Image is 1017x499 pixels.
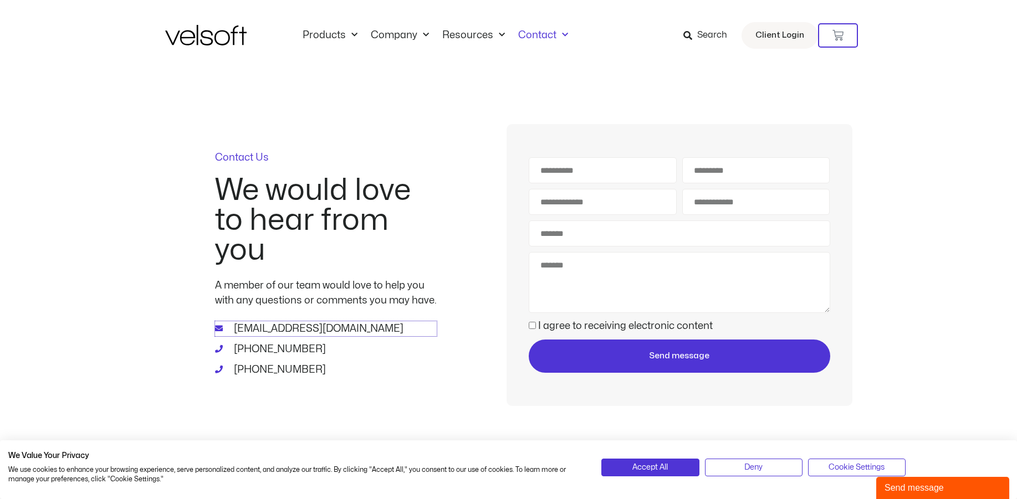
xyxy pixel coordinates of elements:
span: [PHONE_NUMBER] [231,342,326,357]
p: A member of our team would love to help you with any questions or comments you may have. [215,278,437,308]
p: Contact Us [215,153,437,163]
span: Accept All [632,461,668,474]
span: [EMAIL_ADDRESS][DOMAIN_NAME] [231,321,403,336]
button: Send message [529,339,830,373]
h2: We Value Your Privacy [8,451,585,461]
nav: Menu [296,29,575,42]
a: [EMAIL_ADDRESS][DOMAIN_NAME] [215,321,437,336]
span: Cookie Settings [829,461,885,474]
a: Client Login [742,22,818,49]
iframe: chat widget [876,475,1011,499]
span: Deny [744,461,763,474]
a: CompanyMenu Toggle [364,29,436,42]
button: Deny all cookies [705,459,803,476]
span: [PHONE_NUMBER] [231,362,326,377]
span: Search [697,28,727,43]
img: Velsoft Training Materials [165,25,247,45]
h2: We would love to hear from you [215,176,437,265]
a: ResourcesMenu Toggle [436,29,512,42]
span: Client Login [755,28,804,43]
a: ProductsMenu Toggle [296,29,364,42]
button: Accept all cookies [601,459,699,476]
label: I agree to receiving electronic content [538,321,713,331]
span: Send message [649,349,709,363]
button: Adjust cookie preferences [808,459,906,476]
p: We use cookies to enhance your browsing experience, serve personalized content, and analyze our t... [8,465,585,484]
a: ContactMenu Toggle [512,29,575,42]
a: Search [683,26,735,45]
